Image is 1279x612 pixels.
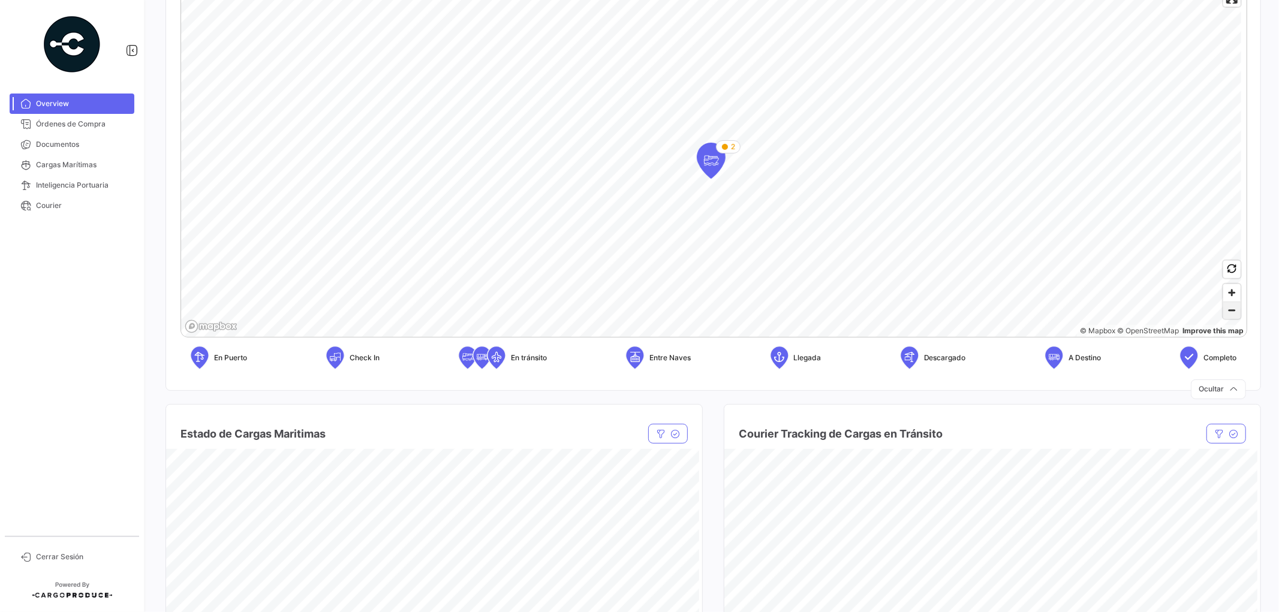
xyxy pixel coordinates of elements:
[10,175,134,195] a: Inteligencia Portuaria
[36,139,130,150] span: Documentos
[36,180,130,191] span: Inteligencia Portuaria
[1069,352,1101,363] span: A Destino
[1203,352,1236,363] span: Completo
[350,352,380,363] span: Check In
[1223,284,1241,302] button: Zoom in
[1182,326,1244,335] a: Map feedback
[649,352,691,363] span: Entre Naves
[10,155,134,175] a: Cargas Marítimas
[1080,326,1115,335] a: Mapbox
[794,352,821,363] span: Llegada
[10,114,134,134] a: Órdenes de Compra
[36,159,130,170] span: Cargas Marítimas
[36,98,130,109] span: Overview
[214,352,247,363] span: En Puerto
[36,551,130,562] span: Cerrar Sesión
[924,352,966,363] span: Descargado
[1118,326,1179,335] a: OpenStreetMap
[1223,302,1241,319] button: Zoom out
[185,319,237,333] a: Mapbox logo
[1191,379,1246,399] button: Ocultar
[10,94,134,114] a: Overview
[36,119,130,129] span: Órdenes de Compra
[697,143,726,179] div: Map marker
[42,14,102,74] img: powered-by.png
[739,426,943,442] h4: Courier Tracking de Cargas en Tránsito
[180,426,326,442] h4: Estado de Cargas Maritimas
[731,141,735,152] span: 2
[10,195,134,216] a: Courier
[36,200,130,211] span: Courier
[10,134,134,155] a: Documentos
[511,352,547,363] span: En tránsito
